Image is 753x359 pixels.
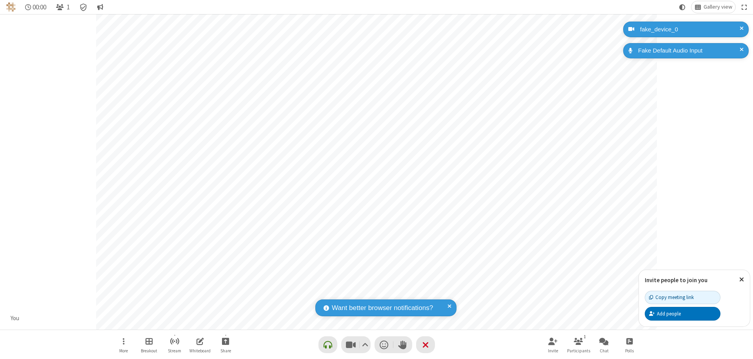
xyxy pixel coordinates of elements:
[645,307,720,320] button: Add people
[691,1,735,13] button: Change layout
[637,25,743,34] div: fake_device_0
[76,1,91,13] div: Meeting details Encryption enabled
[375,336,393,353] button: Send a reaction
[393,336,412,353] button: Raise hand
[119,348,128,353] span: More
[645,276,708,284] label: Invite people to join you
[168,348,181,353] span: Stream
[360,336,370,353] button: Video setting
[332,303,433,313] span: Want better browser notifications?
[188,334,212,356] button: Open shared whiteboard
[6,2,16,12] img: QA Selenium DO NOT DELETE OR CHANGE
[22,1,50,13] div: Timer
[733,270,750,289] button: Close popover
[220,348,231,353] span: Share
[738,1,750,13] button: Fullscreen
[567,334,590,356] button: Open participant list
[33,4,46,11] span: 00:00
[600,348,609,353] span: Chat
[635,46,743,55] div: Fake Default Audio Input
[625,348,634,353] span: Polls
[53,1,73,13] button: Open participant list
[416,336,435,353] button: End or leave meeting
[318,336,337,353] button: Connect your audio
[137,334,161,356] button: Manage Breakout Rooms
[214,334,237,356] button: Start sharing
[582,333,588,340] div: 1
[548,348,558,353] span: Invite
[112,334,135,356] button: Open menu
[189,348,211,353] span: Whiteboard
[649,294,694,301] div: Copy meeting link
[618,334,641,356] button: Open poll
[94,1,106,13] button: Conversation
[67,4,70,11] span: 1
[541,334,565,356] button: Invite participants (⌘+Shift+I)
[8,314,22,323] div: You
[645,291,720,304] button: Copy meeting link
[704,4,732,10] span: Gallery view
[567,348,590,353] span: Participants
[592,334,616,356] button: Open chat
[676,1,689,13] button: Using system theme
[163,334,186,356] button: Start streaming
[141,348,157,353] span: Breakout
[341,336,371,353] button: Stop video (⌘+Shift+V)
